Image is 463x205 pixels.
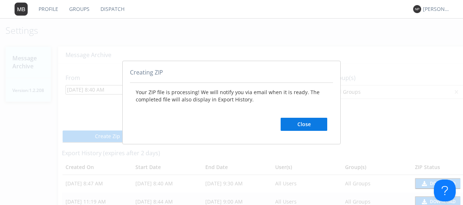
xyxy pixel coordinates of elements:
div: [PERSON_NAME] * [423,5,450,13]
div: abcd [122,61,341,144]
div: Your ZIP file is processing! We will notify you via email when it is ready. The completed file wi... [130,83,333,137]
img: 373638.png [413,5,421,13]
button: Close [281,118,327,131]
div: Creating ZIP [130,68,333,83]
iframe: Toggle Customer Support [434,180,456,201]
img: 373638.png [15,3,28,16]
